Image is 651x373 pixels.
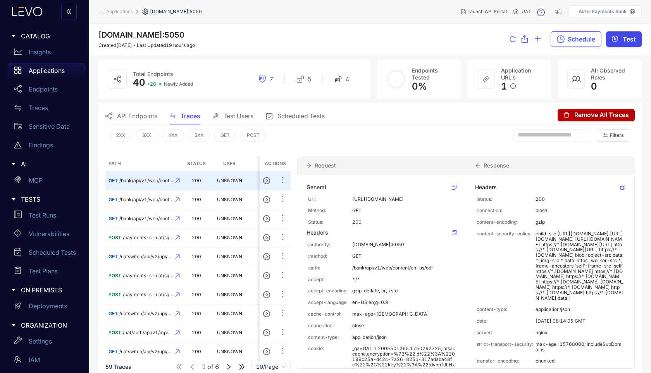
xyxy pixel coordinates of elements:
span: swap [14,104,22,112]
span: ellipsis [279,252,287,261]
span: GET [220,133,230,138]
p: Traces [29,104,48,111]
span: ellipsis [279,271,287,280]
td: 200 [183,209,210,228]
button: double-left [61,4,77,19]
p: Endpoints [29,86,58,93]
p: cache-control: [308,311,352,317]
span: UNKNOWN [217,330,242,335]
span: 5XX [195,133,203,138]
p: [DOMAIN_NAME]:5050 [352,242,455,247]
p: :path: [308,265,352,271]
span: play-circle [263,310,270,317]
button: 2XX [110,129,131,142]
div: CATALOG [5,28,84,44]
span: ellipsis [279,233,287,242]
span: 5 [307,76,311,83]
span: double-left [66,9,72,16]
p: close [536,208,623,213]
div: AI [5,156,84,172]
span: ellipsis [279,347,287,356]
button: ellipsis [279,174,287,187]
span: caret-right [11,197,16,202]
span: GET [108,197,118,202]
span: of [202,363,219,370]
p: Deployments [29,302,67,309]
button: plus [534,31,541,47]
span: ON PREMISES [21,287,78,294]
div: Headers [475,184,497,190]
span: GET [108,178,118,183]
p: [URL][DOMAIN_NAME] [352,197,455,202]
td: 200 [183,266,210,285]
span: UNKNOWN [217,178,242,183]
span: 7 [269,76,273,83]
button: play-circle [263,269,276,282]
button: reload [510,32,516,47]
button: play-circle [263,345,276,358]
p: :authority: [308,242,352,247]
button: play-circle [263,212,276,225]
td: 200 [183,171,210,190]
span: Launch API Portal [467,9,507,14]
p: Sensitive Data [29,123,70,130]
button: 3XX [136,129,157,142]
button: GET [214,129,236,142]
p: strict-transport-security: [477,342,536,352]
span: CATALOG [21,33,78,40]
a: Test Runs [8,207,84,226]
p: en-US,en;q=0.9 [352,300,455,305]
div: Response [466,156,635,175]
a: Deployments [8,299,84,317]
span: + 28 [147,81,156,87]
span: arrow-left [475,163,480,168]
a: Applications [8,63,84,81]
button: play-circle [263,250,276,263]
td: 200 [183,323,210,342]
span: 0 % [412,81,427,92]
p: GET [352,208,455,213]
span: UNKNOWN [217,349,242,354]
span: UNKNOWN [217,197,242,202]
span: 4XX [168,133,177,138]
span: Applications [106,9,133,14]
p: application/json [536,307,623,312]
span: ORGANIZATION [21,322,78,329]
p: accept-language: [308,300,352,305]
span: GET [108,349,118,354]
span: GET [108,216,118,221]
p: content-type: [477,307,536,312]
span: UNKNOWN [217,216,242,221]
span: /bank/api/v1/web/content/en-us/odr [119,178,173,183]
span: Total Endpoints [133,71,173,77]
span: /uat/auth/api/v1/mpin/set [123,330,173,335]
a: Endpoints [8,81,84,100]
span: /bank/api/v1/web/content/en-us/odr [119,197,173,202]
a: Traces [8,100,84,119]
span: reload [510,36,516,43]
span: Remove All Traces [574,111,629,118]
div: TESTS [5,191,84,207]
p: max-age=[DEMOGRAPHIC_DATA] [352,311,455,317]
span: play-circle [263,348,270,355]
button: ellipsis [279,250,287,263]
button: deleteRemove All Traces [558,109,635,121]
p: server: [477,330,536,335]
p: Status: [308,219,352,225]
button: Launch API Portal [455,5,513,18]
p: max-age=15768000; includeSubDomains [536,342,623,352]
p: [DATE] 08:14:05 GMT [536,318,623,324]
p: transfer-encoding: [477,358,536,364]
p: content-type: [308,335,352,340]
p: Settings [29,338,52,345]
span: 0 [591,81,597,92]
span: ellipsis [279,195,287,204]
span: POST [108,292,121,297]
span: TESTS [21,196,78,203]
span: play-circle [263,291,270,298]
span: UNKNOWN [217,235,242,240]
p: Test Plans [29,268,58,275]
a: IAM [8,352,84,371]
span: right [225,363,232,370]
p: connection: [477,208,536,213]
